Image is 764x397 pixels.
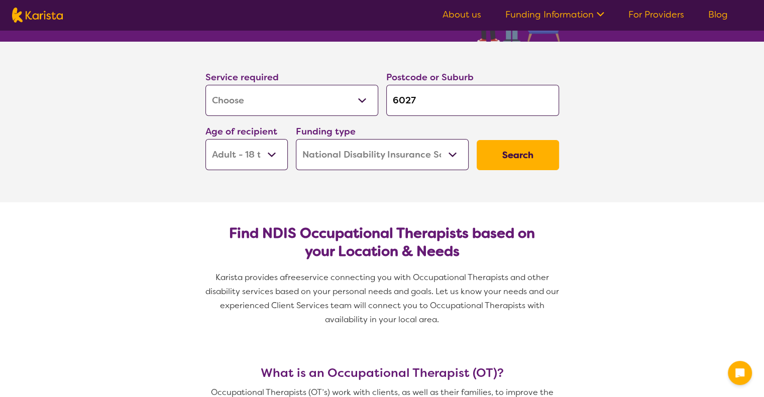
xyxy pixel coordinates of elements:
span: service connecting you with Occupational Therapists and other disability services based on your p... [205,272,561,325]
span: free [285,272,301,283]
a: Funding Information [505,9,604,21]
label: Funding type [296,125,356,138]
h3: What is an Occupational Therapist (OT)? [201,366,563,380]
img: Karista logo [12,8,63,23]
a: About us [443,9,481,21]
label: Age of recipient [205,125,277,138]
label: Service required [205,71,279,83]
span: Karista provides a [215,272,285,283]
h2: Find NDIS Occupational Therapists based on your Location & Needs [213,224,551,260]
input: Type [386,85,559,116]
a: Blog [708,9,728,21]
button: Search [477,140,559,170]
a: For Providers [628,9,684,21]
label: Postcode or Suburb [386,71,474,83]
